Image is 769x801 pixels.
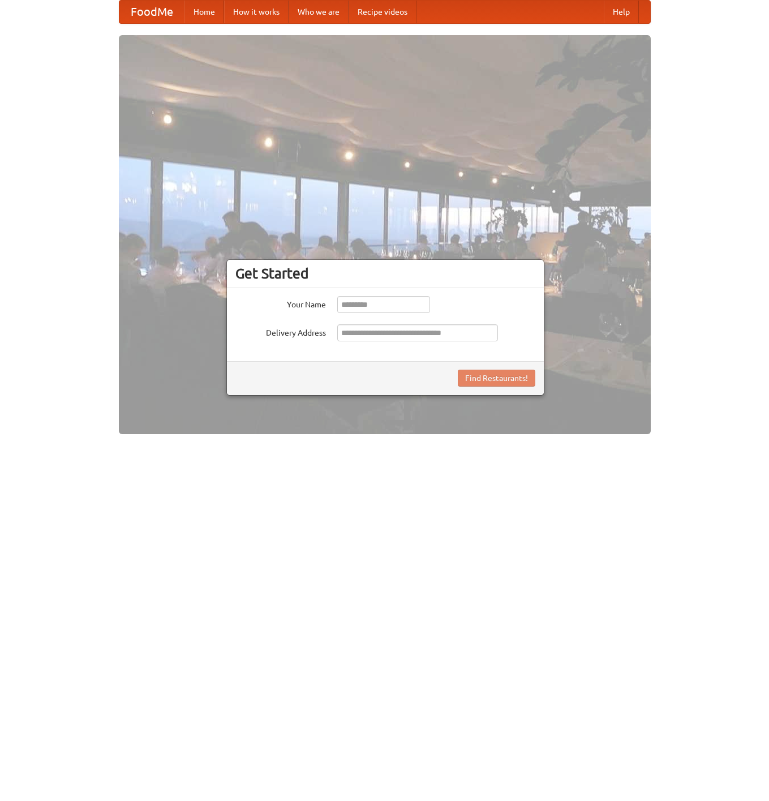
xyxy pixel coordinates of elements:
[458,370,535,387] button: Find Restaurants!
[289,1,349,23] a: Who we are
[235,324,326,339] label: Delivery Address
[235,265,535,282] h3: Get Started
[235,296,326,310] label: Your Name
[184,1,224,23] a: Home
[119,1,184,23] a: FoodMe
[604,1,639,23] a: Help
[224,1,289,23] a: How it works
[349,1,416,23] a: Recipe videos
